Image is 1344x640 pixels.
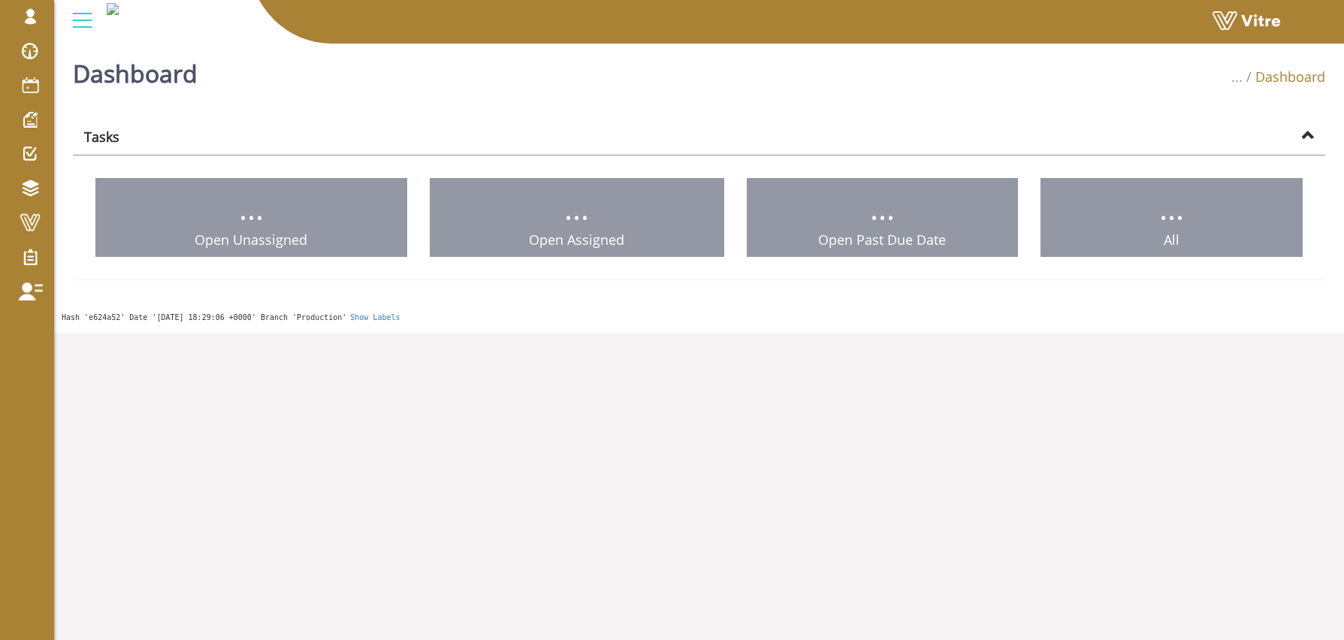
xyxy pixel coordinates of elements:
strong: Tasks [84,128,119,146]
span: ... [564,186,589,229]
span: ... [1231,68,1243,86]
span: Hash 'e624a52' Date '[DATE] 18:29:06 +0000' Branch 'Production' [62,313,346,322]
span: ... [1159,186,1184,229]
a: ... All [1040,178,1303,258]
a: ... Open Assigned [430,178,724,258]
a: ... Open Unassigned [95,178,407,258]
span: Open Unassigned [195,231,307,249]
span: All [1164,231,1179,249]
a: Show Labels [350,313,400,322]
span: ... [239,186,264,229]
h1: Dashboard [73,38,198,101]
li: Dashboard [1243,68,1325,87]
span: Open Past Due Date [818,231,946,249]
span: Open Assigned [529,231,624,249]
img: 0dcd9a6b-1c5a-4eae-a27b-fc2ff7ff0dea.png [107,3,119,15]
span: ... [870,186,895,229]
a: ... Open Past Due Date [747,178,1019,258]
